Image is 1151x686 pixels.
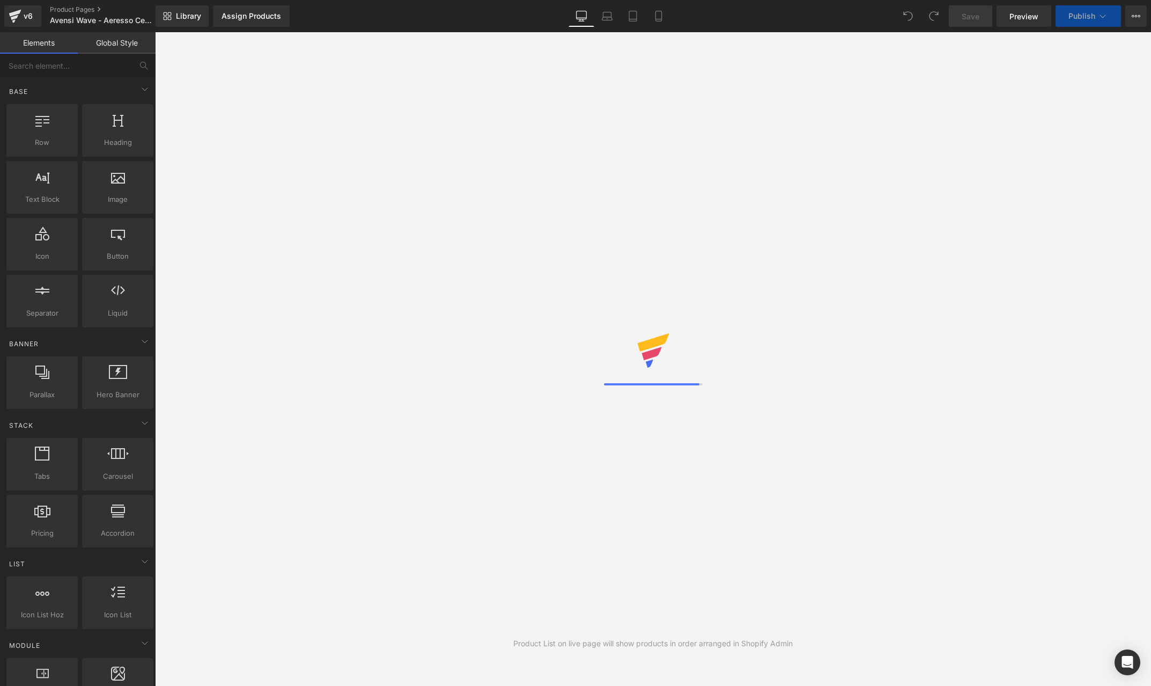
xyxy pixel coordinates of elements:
[897,5,919,27] button: Undo
[10,609,75,621] span: Icon List Hoz
[997,5,1051,27] a: Preview
[10,137,75,148] span: Row
[85,308,150,319] span: Liquid
[156,5,209,27] a: New Library
[4,5,41,27] a: v6
[962,11,979,22] span: Save
[85,194,150,205] span: Image
[85,389,150,400] span: Hero Banner
[50,16,153,25] span: Avensi Wave - Aeresso Ceramic - Savage Gold Cup
[85,528,150,539] span: Accordion
[569,5,594,27] a: Desktop
[176,11,201,21] span: Library
[85,609,150,621] span: Icon List
[1009,11,1038,22] span: Preview
[85,471,150,482] span: Carousel
[513,638,793,649] div: Product List on live page will show products in order arranged in Shopify Admin
[10,528,75,539] span: Pricing
[8,559,26,569] span: List
[10,471,75,482] span: Tabs
[85,251,150,262] span: Button
[10,308,75,319] span: Separator
[10,251,75,262] span: Icon
[21,9,35,23] div: v6
[78,32,156,54] a: Global Style
[646,5,672,27] a: Mobile
[594,5,620,27] a: Laptop
[10,194,75,205] span: Text Block
[1115,649,1140,675] div: Open Intercom Messenger
[1056,5,1121,27] button: Publish
[8,339,40,349] span: Banner
[8,420,34,430] span: Stack
[1068,12,1095,20] span: Publish
[10,389,75,400] span: Parallax
[222,12,281,20] div: Assign Products
[50,5,173,14] a: Product Pages
[8,640,41,651] span: Module
[85,137,150,148] span: Heading
[1125,5,1147,27] button: More
[620,5,646,27] a: Tablet
[923,5,945,27] button: Redo
[8,86,29,97] span: Base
